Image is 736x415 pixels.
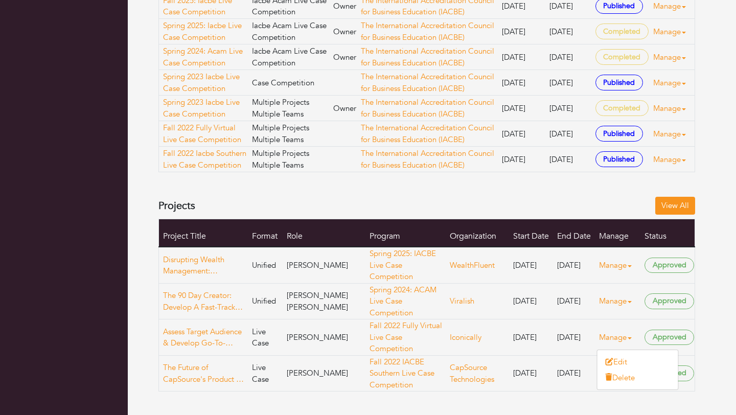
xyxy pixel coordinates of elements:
a: Disrupting Wealth Management: Empowering Young Professionals to Own their Financial Future with W... [163,254,247,277]
td: Unified [248,283,283,319]
th: Manage [595,219,640,247]
a: Spring 2023 Iacbe Live Case Competition [163,71,247,94]
th: Status [640,219,695,247]
td: [DATE] [545,96,591,121]
a: The International Accreditation Council for Business Education (IACBE) [361,46,494,68]
span: Completed [595,24,649,39]
a: CapSource Technologies [450,362,494,384]
a: The International Accreditation Council for Business Education (IACBE) [361,20,494,42]
a: Manage [599,256,640,275]
td: [DATE] [553,319,595,356]
td: Multiple Projects Multiple Teams [248,121,329,147]
td: [DATE] [545,19,591,44]
td: [DATE] [509,283,553,319]
span: Completed [595,100,649,116]
a: Fall 2022 IACBE Southern Live Case Competition [370,357,434,390]
a: Spring 2023 Iacbe Live Case Competition [163,97,247,120]
a: Manage [653,22,694,42]
td: [DATE] [498,44,546,70]
th: Start Date [509,219,553,247]
td: Multiple Projects Multiple Teams [248,96,329,121]
th: Program [365,219,446,247]
span: Published [595,126,643,142]
td: Owner [329,96,357,121]
a: Spring 2025: Iacbe Live Case Competition [163,20,247,43]
td: [PERSON_NAME] [283,247,365,283]
th: End Date [553,219,595,247]
a: Manage [599,291,640,311]
td: Multiple Projects Multiple Teams [248,147,329,172]
td: Iacbe Acam Live Case Competition [248,19,329,44]
td: [DATE] [545,70,591,96]
td: Live Case [248,355,283,391]
a: Fall 2022 Fully Virtual Live Case Competition [370,320,442,354]
a: Fall 2022 Fully Virtual Live Case Competition [163,122,247,145]
a: Edit [597,354,678,370]
a: Spring 2024: Acam Live Case Competition [163,45,247,68]
a: The 90 Day Creator: Develop A Fast-Track Program and Planning Tool to Help Content Creators Gener... [163,290,247,313]
td: Iacbe Acam Live Case Competition [248,44,329,70]
td: [DATE] [553,283,595,319]
a: Assess Target Audience & Develop Go-To-Market Strategy [163,326,247,349]
a: Spring 2024: ACAM Live Case Competition [370,285,436,318]
th: Organization [446,219,509,247]
td: [PERSON_NAME] [PERSON_NAME] [283,283,365,319]
a: WealthFluent [450,260,495,270]
td: [DATE] [553,247,595,283]
td: [DATE] [498,19,546,44]
td: [DATE] [498,147,546,172]
a: The Future of CapSource's Product & eCommerce Strategy [163,362,247,385]
td: [PERSON_NAME] [283,319,365,356]
th: Project Title [159,219,248,247]
a: Manage [653,73,694,93]
td: Unified [248,247,283,283]
a: Manage [653,99,694,119]
a: Fall 2022 Iacbe Southern Live Case Competition [163,148,247,171]
a: Viralish [450,296,474,306]
td: [DATE] [498,96,546,121]
td: Live Case [248,319,283,356]
td: [PERSON_NAME] [283,355,365,391]
a: Manage [653,150,694,170]
td: [DATE] [509,319,553,356]
h4: Projects [158,200,195,212]
td: [DATE] [498,70,546,96]
td: [DATE] [509,355,553,391]
td: [DATE] [545,44,591,70]
a: Spring 2025: IACBE Live Case Competition [370,248,436,282]
a: View All [655,197,695,215]
a: Delete [597,370,678,386]
span: Completed [595,49,649,65]
span: Approved [645,330,694,345]
a: The International Accreditation Council for Business Education (IACBE) [361,148,494,170]
td: Owner [329,19,357,44]
td: [DATE] [498,121,546,147]
a: The International Accreditation Council for Business Education (IACBE) [361,72,494,94]
span: Published [595,151,643,167]
td: [DATE] [553,355,595,391]
a: Manage [653,124,694,144]
td: [DATE] [545,121,591,147]
a: Manage [599,328,640,348]
span: Approved [645,258,694,273]
a: Iconically [450,332,481,342]
span: Approved [645,293,694,309]
th: Format [248,219,283,247]
td: [DATE] [509,247,553,283]
th: Role [283,219,365,247]
td: [DATE] [545,147,591,172]
a: The International Accreditation Council for Business Education (IACBE) [361,123,494,145]
ul: Manage [597,350,679,390]
a: Manage [653,48,694,67]
td: Owner [329,44,357,70]
a: The International Accreditation Council for Business Education (IACBE) [361,97,494,119]
td: Case Competition [248,70,329,96]
span: Published [595,75,643,90]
